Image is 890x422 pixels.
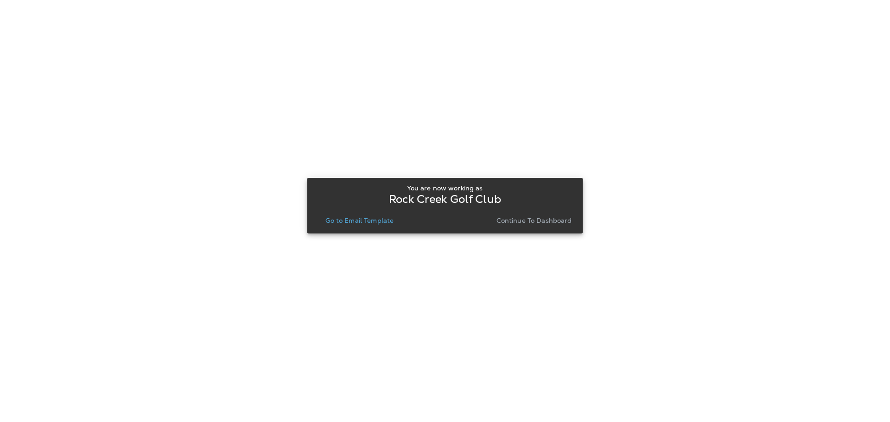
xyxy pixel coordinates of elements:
p: Go to Email Template [325,217,394,224]
button: Continue to Dashboard [493,214,576,227]
p: Rock Creek Golf Club [389,195,501,203]
p: Continue to Dashboard [496,217,572,224]
button: Go to Email Template [322,214,397,227]
p: You are now working as [407,184,483,192]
